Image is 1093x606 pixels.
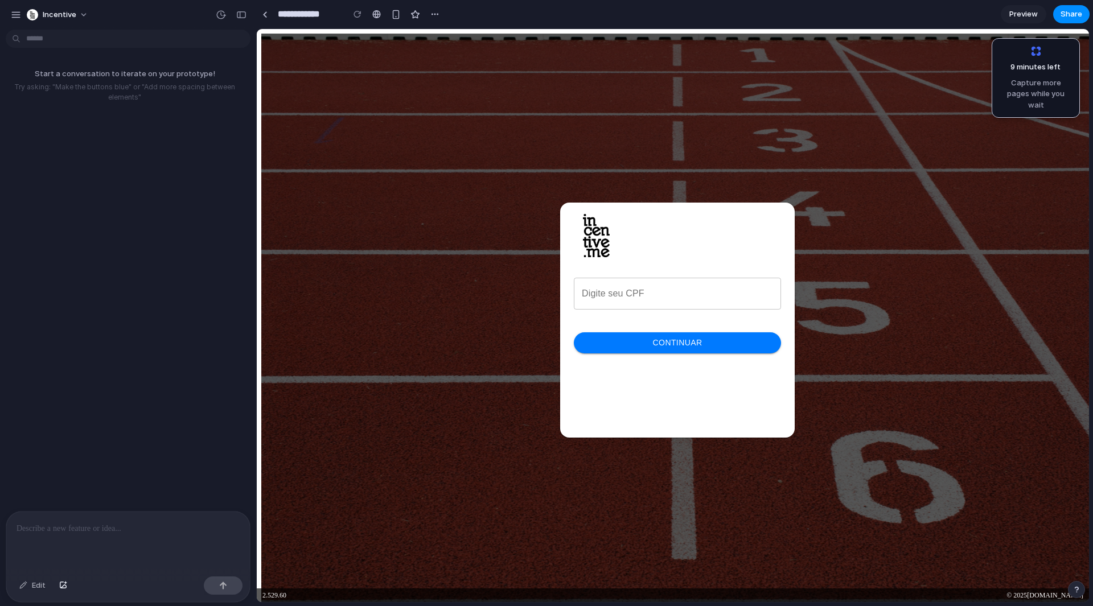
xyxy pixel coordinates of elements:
span: 2.529.60 [6,562,30,571]
span: Incentive [43,9,76,20]
button: Continuar [317,303,524,324]
span: 9 minutes left [1002,61,1061,73]
span: Preview [1009,9,1038,20]
a: Preview [1001,5,1046,23]
p: Try asking: "Make the buttons blue" or "Add more spacing between elements" [5,82,245,102]
iframe: reCAPTCHA [334,336,507,380]
span: Capture more pages while you wait [999,77,1073,111]
span: © 2025 [750,562,827,571]
button: Share [1053,5,1090,23]
img: Logo [326,185,353,228]
p: Start a conversation to iterate on your prototype! [5,68,245,80]
a: [DOMAIN_NAME] [770,562,827,570]
span: Share [1061,9,1082,20]
button: Incentive [22,6,94,24]
span: Continuar [326,307,515,321]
